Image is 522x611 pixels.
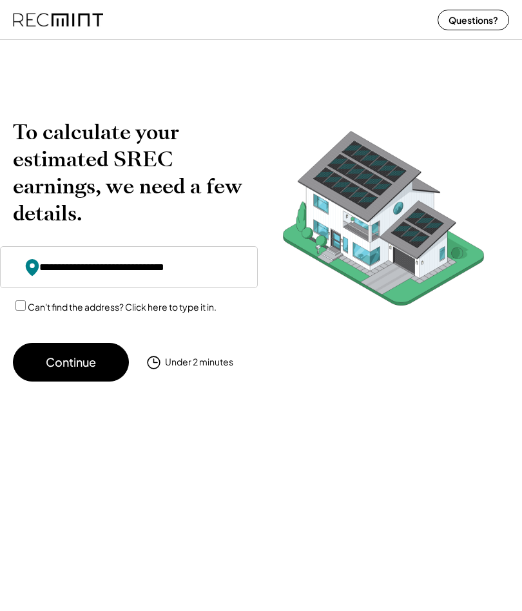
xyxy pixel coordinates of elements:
button: Questions? [438,10,509,30]
img: RecMintArtboard%207.png [258,119,509,325]
img: recmint-logotype%403x%20%281%29.jpeg [13,3,103,37]
h2: To calculate your estimated SREC earnings, we need a few details. [13,119,245,227]
button: Continue [13,343,129,382]
div: Under 2 minutes [165,356,233,369]
label: Can't find the address? Click here to type it in. [28,301,217,313]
